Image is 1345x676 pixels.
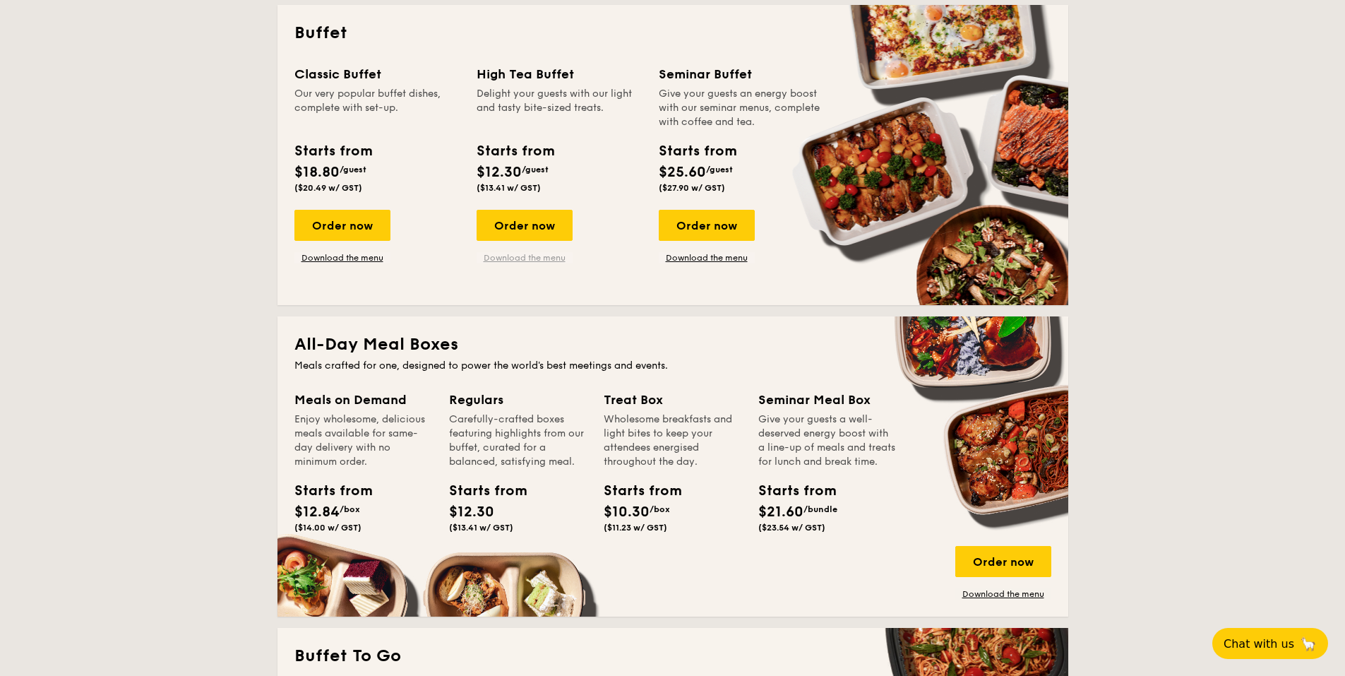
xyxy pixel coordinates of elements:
span: Chat with us [1224,637,1294,651]
button: Chat with us🦙 [1212,628,1328,659]
span: /guest [522,165,549,174]
div: Starts from [294,141,371,162]
span: ($11.23 w/ GST) [604,523,667,533]
span: $25.60 [659,164,706,181]
span: /guest [706,165,733,174]
span: $10.30 [604,504,650,521]
div: Wholesome breakfasts and light bites to keep your attendees energised throughout the day. [604,413,741,469]
div: Starts from [758,480,822,502]
span: /box [650,504,670,514]
a: Download the menu [294,252,390,263]
div: Treat Box [604,390,741,410]
div: Starts from [604,480,667,502]
div: Delight your guests with our light and tasty bite-sized treats. [477,87,642,129]
div: High Tea Buffet [477,64,642,84]
div: Meals on Demand [294,390,432,410]
span: ($20.49 w/ GST) [294,183,362,193]
span: 🦙 [1300,636,1317,652]
div: Seminar Buffet [659,64,824,84]
div: Regulars [449,390,587,410]
div: Starts from [477,141,554,162]
span: $18.80 [294,164,340,181]
span: ($13.41 w/ GST) [477,183,541,193]
span: $12.30 [449,504,494,521]
span: /box [340,504,360,514]
h2: Buffet [294,22,1051,45]
div: Order now [294,210,390,241]
h2: All-Day Meal Boxes [294,333,1051,356]
div: Classic Buffet [294,64,460,84]
div: Starts from [449,480,513,502]
div: Our very popular buffet dishes, complete with set-up. [294,87,460,129]
div: Seminar Meal Box [758,390,896,410]
div: Order now [659,210,755,241]
span: ($14.00 w/ GST) [294,523,361,533]
span: ($27.90 w/ GST) [659,183,725,193]
div: Give your guests an energy boost with our seminar menus, complete with coffee and tea. [659,87,824,129]
span: $21.60 [758,504,803,521]
div: Starts from [659,141,736,162]
div: Meals crafted for one, designed to power the world's best meetings and events. [294,359,1051,373]
h2: Buffet To Go [294,645,1051,668]
div: Order now [955,546,1051,577]
a: Download the menu [477,252,573,263]
div: Give your guests a well-deserved energy boost with a line-up of meals and treats for lunch and br... [758,413,896,469]
a: Download the menu [659,252,755,263]
span: $12.30 [477,164,522,181]
div: Carefully-crafted boxes featuring highlights from our buffet, curated for a balanced, satisfying ... [449,413,587,469]
a: Download the menu [955,588,1051,600]
span: ($13.41 w/ GST) [449,523,513,533]
span: $12.84 [294,504,340,521]
span: /guest [340,165,366,174]
span: /bundle [803,504,837,514]
span: ($23.54 w/ GST) [758,523,825,533]
div: Order now [477,210,573,241]
div: Enjoy wholesome, delicious meals available for same-day delivery with no minimum order. [294,413,432,469]
div: Starts from [294,480,358,502]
